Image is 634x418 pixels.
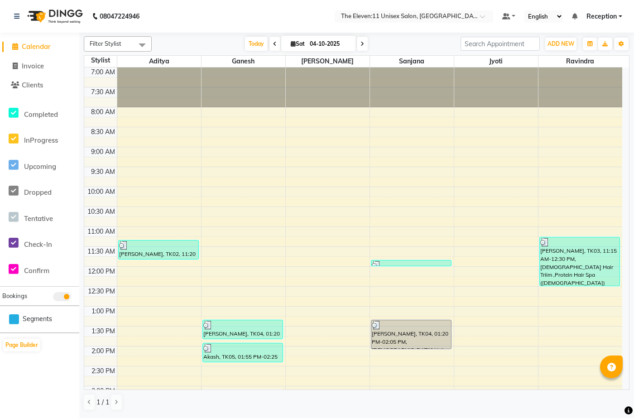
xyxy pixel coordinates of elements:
div: 1:30 PM [90,327,117,336]
span: InProgress [24,136,58,144]
div: Akash, TK05, 01:55 PM-02:25 PM, [DEMOGRAPHIC_DATA] Hair Cut [203,343,283,362]
span: Ravindra [538,56,623,67]
span: Dropped [24,188,52,197]
span: Confirm [24,266,49,275]
span: Today [245,37,268,51]
span: Jyoti [454,56,538,67]
b: 08047224946 [100,4,139,29]
div: 9:00 AM [89,147,117,157]
div: 8:30 AM [89,127,117,137]
div: 12:30 PM [86,287,117,296]
div: 8:00 AM [89,107,117,117]
button: ADD NEW [545,38,576,50]
span: Completed [24,110,58,119]
span: Invoice [22,62,44,70]
a: Calendar [2,42,77,52]
span: Check-In [24,240,52,249]
a: Clients [2,80,77,91]
span: 1 / 1 [96,398,109,407]
span: Bookings [2,292,27,299]
span: ADD NEW [548,40,574,47]
button: Page Builder [3,339,40,351]
div: 11:00 AM [86,227,117,236]
span: Filter Stylist [90,40,121,47]
div: 11:30 AM [86,247,117,256]
span: Clients [22,81,43,89]
div: 10:30 AM [86,207,117,216]
div: 9:30 AM [89,167,117,177]
div: [PERSON_NAME], TK04, 01:20 PM-02:05 PM, [DEMOGRAPHIC_DATA] Hair Cut [371,320,451,349]
span: Calendar [22,42,51,51]
div: 12:00 PM [86,267,117,276]
span: Sanjana [370,56,454,67]
div: [PERSON_NAME], TK04, 01:20 PM-01:50 PM, [DEMOGRAPHIC_DATA] Hair Cut [203,320,283,339]
div: 7:00 AM [89,67,117,77]
span: Aditya [117,56,201,67]
span: Segments [23,314,52,324]
input: Search Appointment [461,37,540,51]
span: Sat [288,40,307,47]
div: [PERSON_NAME], TK02, 11:20 AM-11:50 AM, [DEMOGRAPHIC_DATA] Hair Triim [119,240,198,259]
div: 3:00 PM [90,386,117,396]
div: 7:30 AM [89,87,117,97]
span: Tentative [24,214,53,223]
div: [PERSON_NAME], TK02, 11:50 AM-12:00 PM, Threading - eyebrows [371,260,451,266]
div: Stylist [84,56,117,65]
div: 2:30 PM [90,366,117,376]
img: logo [23,4,85,29]
iframe: chat widget [596,382,625,409]
input: 2025-10-04 [307,37,352,51]
div: 10:00 AM [86,187,117,197]
div: 2:00 PM [90,346,117,356]
div: [PERSON_NAME], TK03, 11:15 AM-12:30 PM, [DEMOGRAPHIC_DATA] Hair Triim ,Protein Hair Spa ([DEMOGRA... [540,237,620,286]
span: Reception [586,12,617,21]
div: 1:00 PM [90,307,117,316]
a: Invoice [2,61,77,72]
span: [PERSON_NAME] [286,56,370,67]
span: Ganesh [202,56,285,67]
span: Upcoming [24,162,56,171]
